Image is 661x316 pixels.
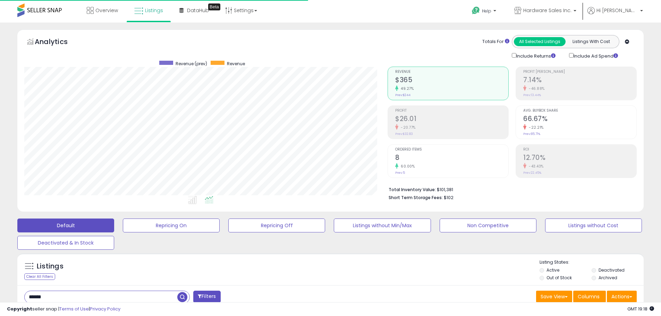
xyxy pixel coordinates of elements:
[599,275,617,281] label: Archived
[578,293,600,300] span: Columns
[395,109,508,113] span: Profit
[466,1,503,23] a: Help
[564,52,629,60] div: Include Ad Spend
[17,236,114,250] button: Deactivated & In Stock
[514,37,566,46] button: All Selected Listings
[546,275,572,281] label: Out of Stock
[526,125,544,130] small: -22.21%
[395,76,508,85] h2: $365
[482,39,509,45] div: Totals For
[35,37,81,48] h5: Analytics
[227,61,245,67] span: Revenue
[389,195,443,200] b: Short Term Storage Fees:
[523,154,636,163] h2: 12.70%
[536,291,572,302] button: Save View
[17,219,114,232] button: Default
[523,7,571,14] span: Hardware Sales Inc.
[507,52,564,60] div: Include Returns
[523,132,540,136] small: Prev: 85.71%
[587,7,643,23] a: Hi [PERSON_NAME]
[523,76,636,85] h2: 7.14%
[526,86,545,91] small: -46.88%
[334,219,431,232] button: Listings without Min/Max
[523,171,541,175] small: Prev: 22.45%
[565,37,617,46] button: Listings With Cost
[395,115,508,124] h2: $26.01
[145,7,163,14] span: Listings
[228,219,325,232] button: Repricing Off
[482,8,491,14] span: Help
[526,164,544,169] small: -43.43%
[208,3,220,10] div: Tooltip anchor
[395,171,405,175] small: Prev: 5
[523,70,636,74] span: Profit [PERSON_NAME]
[398,125,416,130] small: -20.77%
[523,93,541,97] small: Prev: 13.44%
[599,267,625,273] label: Deactivated
[7,306,120,313] div: seller snap | |
[395,93,410,97] small: Prev: $244
[395,154,508,163] h2: 8
[7,306,32,312] strong: Copyright
[395,70,508,74] span: Revenue
[389,187,436,193] b: Total Inventory Value:
[472,6,480,15] i: Get Help
[59,306,89,312] a: Terms of Use
[37,262,63,271] h5: Listings
[523,109,636,113] span: Avg. Buybox Share
[444,194,454,201] span: $102
[389,185,632,193] li: $101,381
[546,267,559,273] label: Active
[573,291,606,302] button: Columns
[24,273,55,280] div: Clear All Filters
[95,7,118,14] span: Overview
[398,86,414,91] small: 49.27%
[187,7,209,14] span: DataHub
[395,148,508,152] span: Ordered Items
[627,306,654,312] span: 2025-09-10 19:18 GMT
[596,7,638,14] span: Hi [PERSON_NAME]
[607,291,637,302] button: Actions
[398,164,415,169] small: 60.00%
[193,291,220,303] button: Filters
[545,219,642,232] button: Listings without Cost
[176,61,207,67] span: Revenue (prev)
[123,219,220,232] button: Repricing On
[523,115,636,124] h2: 66.67%
[90,306,120,312] a: Privacy Policy
[395,132,413,136] small: Prev: $32.83
[523,148,636,152] span: ROI
[540,259,644,266] p: Listing States:
[440,219,536,232] button: Non Competitive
